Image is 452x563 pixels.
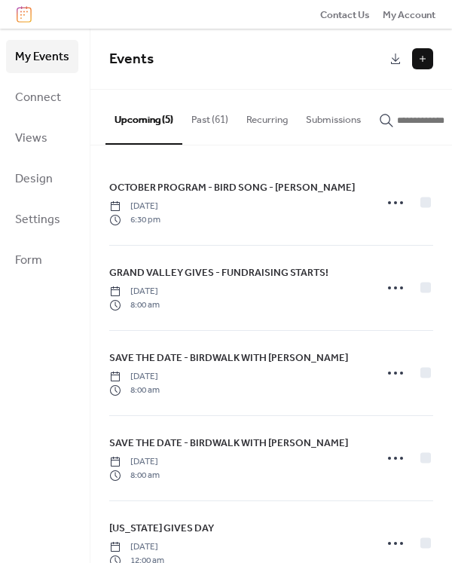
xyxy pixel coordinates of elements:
a: Settings [6,203,78,236]
a: GRAND VALLEY GIVES - FUNDRAISING STARTS! [109,265,328,281]
span: Form [15,249,42,273]
a: Contact Us [320,7,370,22]
a: Connect [6,81,78,114]
span: [US_STATE] GIVES DAY [109,521,214,536]
button: Upcoming (5) [105,90,182,144]
a: SAVE THE DATE - BIRDWALK WITH [PERSON_NAME] [109,350,348,366]
span: Settings [15,208,60,232]
span: [DATE] [109,455,160,469]
span: Design [15,167,53,191]
a: OCTOBER PROGRAM - BIRD SONG - [PERSON_NAME] [109,179,355,196]
span: 8:00 am [109,298,160,312]
span: Connect [15,86,61,110]
button: Submissions [297,90,370,142]
span: My Account [383,8,435,23]
button: Past (61) [182,90,237,142]
span: [DATE] [109,370,160,384]
span: Events [109,45,154,73]
a: My Account [383,7,435,22]
a: My Events [6,40,78,73]
span: 8:00 am [109,469,160,482]
span: OCTOBER PROGRAM - BIRD SONG - [PERSON_NAME] [109,180,355,195]
img: logo [17,6,32,23]
span: Contact Us [320,8,370,23]
span: 8:00 am [109,384,160,397]
span: SAVE THE DATE - BIRDWALK WITH [PERSON_NAME] [109,436,348,451]
span: Views [15,127,47,151]
a: Views [6,121,78,155]
a: SAVE THE DATE - BIRDWALK WITH [PERSON_NAME] [109,435,348,451]
span: [DATE] [109,540,164,554]
span: SAVE THE DATE - BIRDWALK WITH [PERSON_NAME] [109,350,348,366]
a: Form [6,243,78,277]
span: [DATE] [109,200,160,213]
button: Recurring [237,90,297,142]
a: [US_STATE] GIVES DAY [109,520,214,537]
span: GRAND VALLEY GIVES - FUNDRAISING STARTS! [109,265,328,280]
span: [DATE] [109,285,160,298]
span: My Events [15,45,69,69]
a: Design [6,162,78,195]
span: 6:30 pm [109,213,160,227]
